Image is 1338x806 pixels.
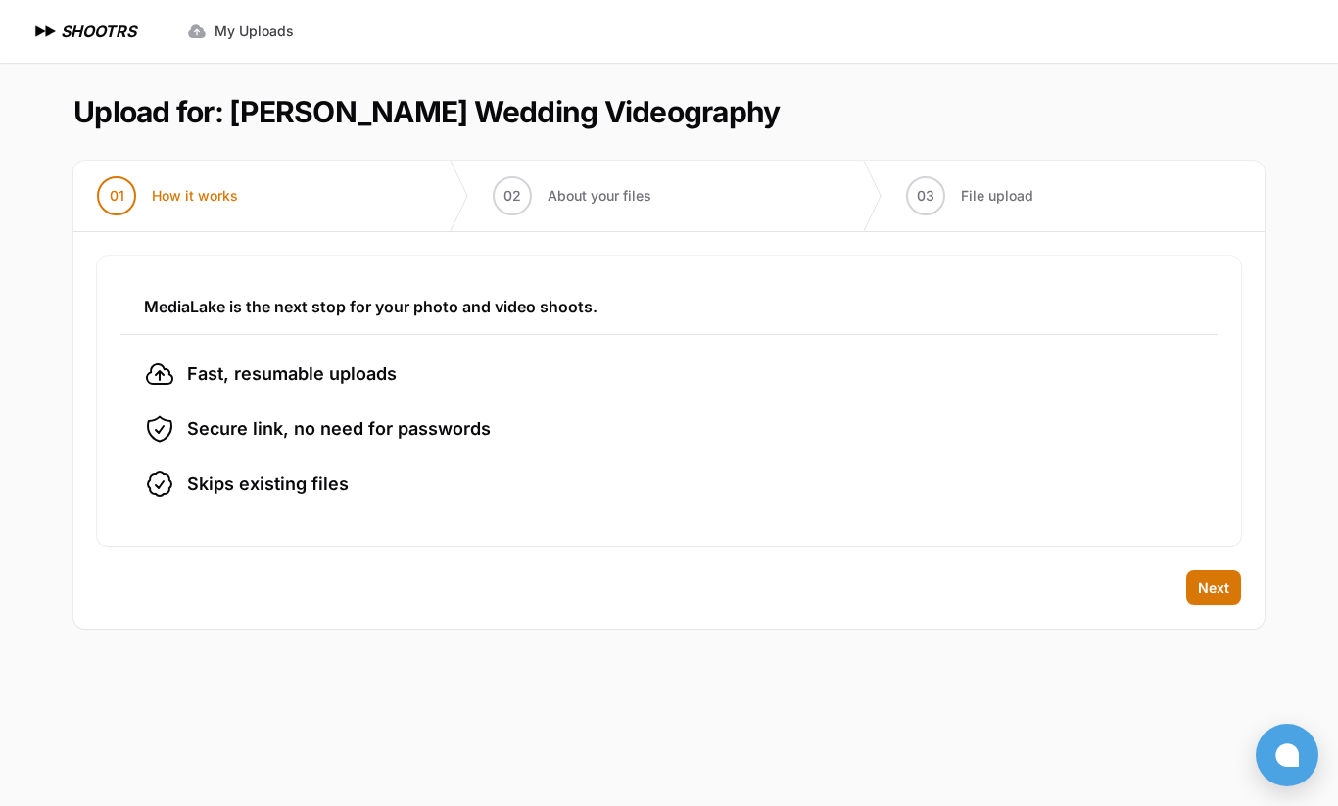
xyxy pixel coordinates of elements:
[73,161,262,231] button: 01 How it works
[175,14,306,49] a: My Uploads
[187,470,349,498] span: Skips existing files
[469,161,675,231] button: 02 About your files
[215,22,294,41] span: My Uploads
[961,186,1033,206] span: File upload
[110,186,124,206] span: 01
[73,94,780,129] h1: Upload for: [PERSON_NAME] Wedding Videography
[1186,570,1241,605] button: Next
[152,186,238,206] span: How it works
[31,20,136,43] a: SHOOTRS SHOOTRS
[1256,724,1318,786] button: Open chat window
[31,20,61,43] img: SHOOTRS
[1198,578,1229,597] span: Next
[917,186,934,206] span: 03
[883,161,1057,231] button: 03 File upload
[548,186,651,206] span: About your files
[503,186,521,206] span: 02
[61,20,136,43] h1: SHOOTRS
[187,415,491,443] span: Secure link, no need for passwords
[144,295,1194,318] h3: MediaLake is the next stop for your photo and video shoots.
[187,360,397,388] span: Fast, resumable uploads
